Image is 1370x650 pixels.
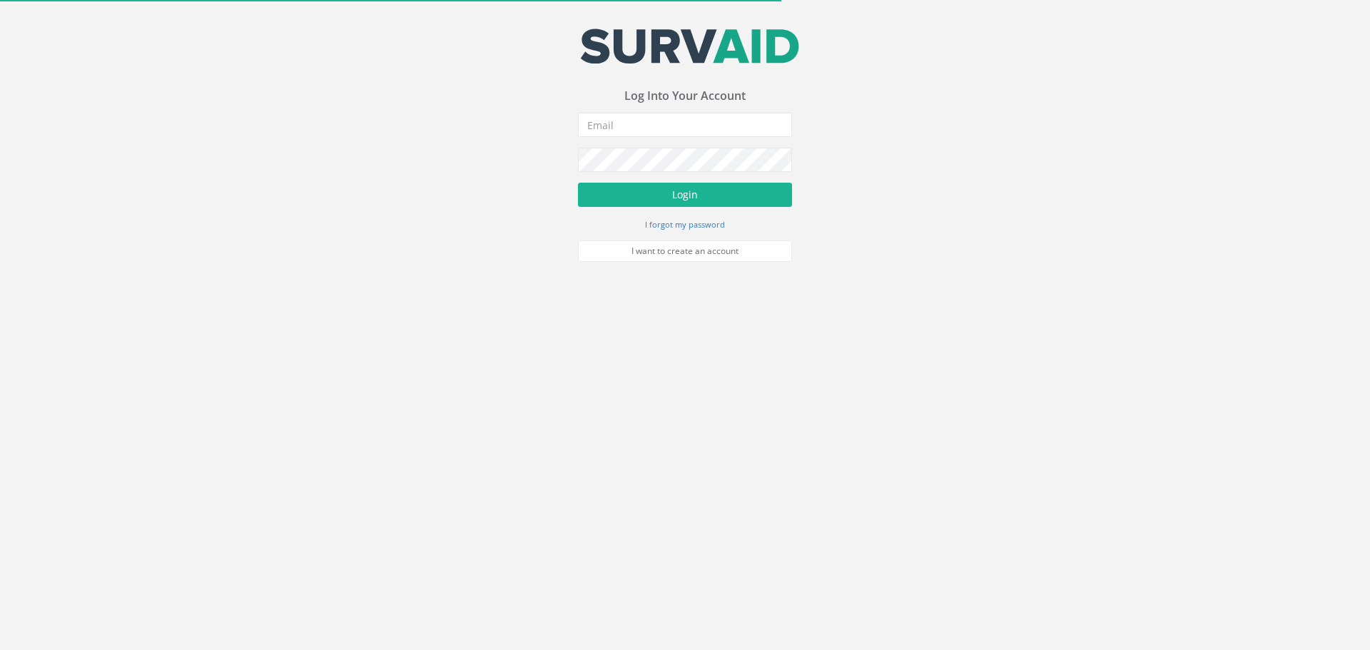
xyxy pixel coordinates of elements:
input: Email [578,113,792,137]
button: Login [578,183,792,207]
a: I want to create an account [578,240,792,262]
h3: Log Into Your Account [578,90,792,103]
small: I forgot my password [645,219,725,230]
a: I forgot my password [645,218,725,230]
